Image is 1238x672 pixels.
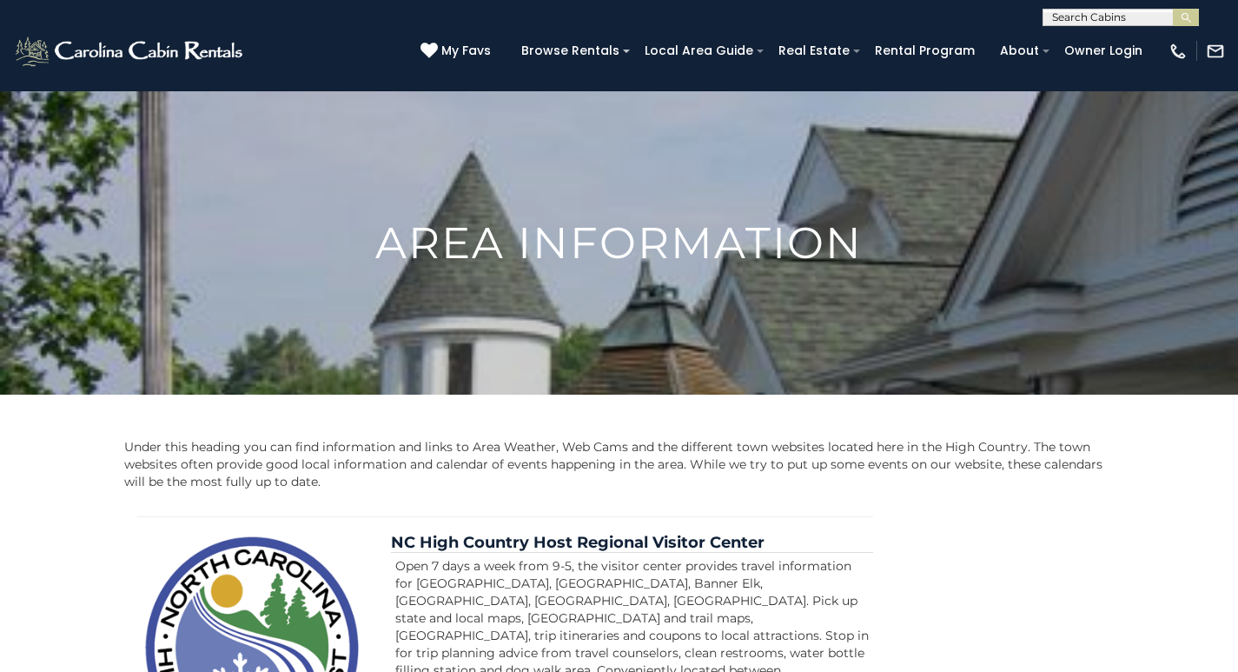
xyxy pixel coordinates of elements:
[391,533,765,552] a: NC High Country Host Regional Visitor Center
[1168,42,1188,61] img: phone-regular-white.png
[636,37,762,64] a: Local Area Guide
[13,34,248,69] img: White-1-2.png
[441,42,491,60] span: My Favs
[1056,37,1151,64] a: Owner Login
[420,42,495,61] a: My Favs
[866,37,983,64] a: Rental Program
[770,37,858,64] a: Real Estate
[1206,42,1225,61] img: mail-regular-white.png
[513,37,628,64] a: Browse Rentals
[991,37,1048,64] a: About
[124,438,1115,490] p: Under this heading you can find information and links to Area Weather, Web Cams and the different...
